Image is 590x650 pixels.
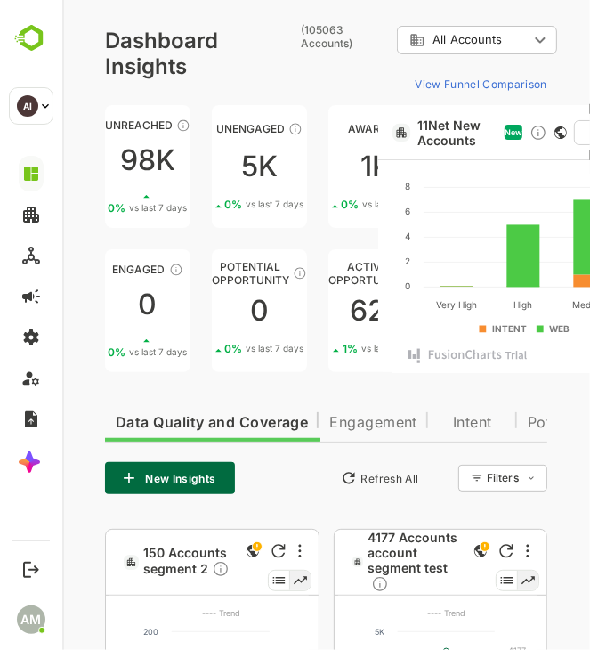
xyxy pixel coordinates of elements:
[266,266,361,280] div: Active Opportunity
[271,464,364,492] button: Refresh All
[43,263,128,276] div: Engaged
[452,299,471,311] text: High
[9,21,54,55] img: BambooboxLogoMark.f1c84d78b4c51b1a7b5f700c9845e183.svg
[512,120,587,145] button: [DATE] - [DATE]
[305,530,408,596] a: 4177 Accounts account segment testDescription not present
[107,263,121,277] div: These accounts are warm, further nurturing would qualify them to MQAs
[345,69,485,98] button: View Funnel Comparison
[150,560,167,581] div: Description not present
[150,249,245,372] a: Potential OpportunityThese accounts are MQAs and can be passed on to Inside Sales00%vs last 7 days
[81,545,172,581] span: 150 Accounts segment 2
[309,575,327,596] div: Description not present
[305,530,400,596] span: 4177 Accounts account segment test
[68,345,125,359] span: vs last 7 days
[423,462,485,494] div: Filters
[526,98,561,167] span: [DATE] - [DATE]
[376,416,444,430] span: Intent
[487,323,507,334] text: WEB
[299,342,357,355] span: vs last 7 days
[365,608,403,618] text: ---- Trend
[266,105,361,228] a: AwareThese accounts have just entered the buying cycle and need further nurturing1K0%vs last 7 days
[266,297,361,325] div: 627
[267,416,355,430] span: Engagement
[68,201,125,215] span: vs last 7 days
[163,198,242,211] div: 0 %
[17,95,38,117] div: AI
[43,146,128,175] div: 98K
[492,126,505,139] div: This card does not support filter and segments
[46,201,125,215] div: 0 %
[347,32,466,48] div: All Accounts
[356,118,435,148] a: 11Net New Accounts
[180,540,201,565] div: This is a global insight. Segment selection is not applicable for this view
[230,266,245,280] div: These accounts are MQAs and can be passed on to Inside Sales
[343,181,348,191] text: 8
[424,471,457,484] div: Filters
[335,23,495,58] div: All Accounts
[343,206,348,216] text: 6
[437,544,451,558] div: Refresh
[150,122,245,135] div: Unengaged
[266,122,361,135] div: Aware
[17,605,45,634] div: AM
[81,627,96,637] text: 200
[301,198,359,211] span: vs last 7 days
[312,627,322,637] text: 5K
[511,299,545,310] text: Medium
[150,152,245,181] div: 5K
[374,299,415,311] text: Very High
[226,122,240,136] div: These accounts have not shown enough engagement and need nurturing
[114,118,128,133] div: These accounts have not been engaged with for a defined time period
[442,127,460,137] span: New
[280,342,357,355] div: 1 %
[43,462,173,494] button: New Insights
[43,28,230,53] div: Dashboard Insights
[43,290,128,319] div: 0
[343,231,348,241] text: 4
[140,608,178,618] text: ---- Trend
[464,544,467,558] div: More
[370,33,440,46] span: All Accounts
[150,266,245,280] div: Potential Opportunity
[343,280,348,291] text: 0
[43,105,128,228] a: UnreachedThese accounts have not been engaged with for a defined time period98K0%vs last 7 days
[266,249,361,372] a: Active OpportunityThese accounts have open opportunities which might be at any of the Sales Stage...
[150,297,245,325] div: 0
[239,23,335,50] ag: (105063 Accounts)
[19,557,43,581] button: Logout
[81,545,179,581] a: 150 Accounts segment 2Description not present
[343,256,348,266] text: 2
[209,544,223,558] div: Refresh
[184,342,242,355] span: vs last 7 days
[43,118,128,132] div: Unreached
[184,198,242,211] span: vs last 7 days
[53,416,246,430] span: Data Quality and Coverage
[150,105,245,228] a: UnengagedThese accounts have not shown enough engagement and need nurturing5K0%vs last 7 days
[408,540,429,565] div: This is a global insight. Segment selection is not applicable for this view
[46,345,125,359] div: 0 %
[236,544,239,558] div: More
[266,152,361,181] div: 1K
[467,124,485,142] div: Discover new ICP-fit accounts showing engagement — via intent surges, anonymous website visits, L...
[43,249,128,372] a: EngagedThese accounts are warm, further nurturing would qualify them to MQAs00%vs last 7 days
[279,198,359,211] div: 0 %
[163,342,242,355] div: 0 %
